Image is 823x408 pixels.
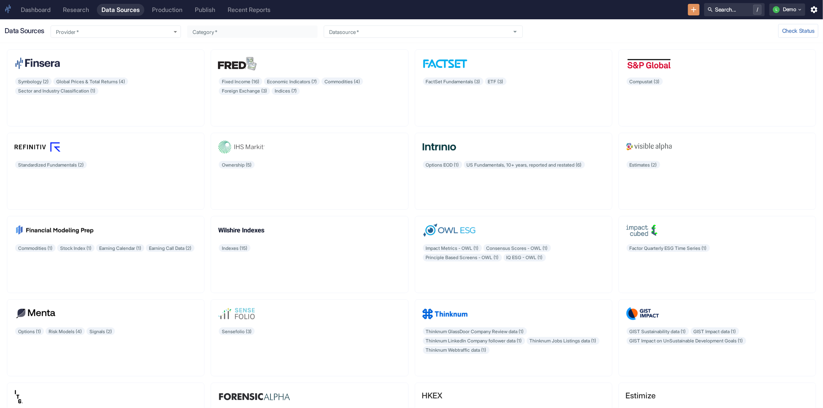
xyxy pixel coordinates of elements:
[510,27,520,37] button: Open
[218,307,265,320] img: sensefolio.png
[211,133,408,210] a: Ownership (5)
[619,299,816,376] a: GIST Sustainability data (1)GIST Impact data (1)GIST Impact on UnSustainable Development Goals (1)
[415,49,612,126] a: FactSet Fundamentals (3)ETF (3)
[211,49,408,126] a: Fixed Income (16)Economic Indicators (7)Commodities (4)Foreign Exchange (3)Indices (7)
[626,57,673,71] img: sp-global.png
[7,49,204,126] a: Symbology (2)Global Prices & Total Returns (4)Sector and Industry Classification (1)
[626,307,673,320] img: gist.png
[619,133,816,210] a: Estimates (2)
[218,390,291,404] img: forensic-alpha.png
[16,4,55,16] a: Dashboard
[228,6,270,13] div: Recent Reports
[422,223,505,237] img: owl.png
[14,307,57,320] img: menta.png
[97,4,144,16] a: Data Sources
[422,390,605,402] p: HKEX
[773,6,780,13] div: L
[626,390,809,402] p: Estimize
[422,57,469,71] img: factset.png
[147,4,187,16] a: Production
[7,299,204,376] a: Options (1)Risk Models (4)Signals (2)
[619,216,816,293] a: Factor Quarterly ESG Time Series (1)
[14,57,61,71] img: finsera.png
[415,133,612,210] a: Options EOD (1)US Fundamentals, 10+ years, reported and restated (6)
[14,140,61,154] img: refinitiv.png
[218,140,265,154] img: ihs-markit.png
[21,6,51,13] div: Dashboard
[7,216,204,293] a: Commodities (1)Stock Index (1)Earning Calendar (1)Earning Call Data (2)
[195,6,215,13] div: Publish
[218,223,265,237] img: wilshire-indexes.png
[58,4,94,16] a: Research
[14,390,61,404] img: itg.png
[14,223,98,237] img: fmp.png
[422,307,469,320] img: thinknum.png
[63,6,89,13] div: Research
[422,140,469,154] img: intrinio.png
[152,6,183,13] div: Production
[769,3,805,16] button: LDemo
[778,24,818,38] button: Check Status
[211,216,408,293] a: Indexes (15)
[704,3,765,16] button: Search.../
[7,133,204,210] a: Standardized Fundamentals (2)
[626,223,673,237] img: impact-cubed.png
[688,4,700,16] button: New Resource
[101,6,140,13] div: Data Sources
[190,4,220,16] a: Publish
[211,299,408,376] a: Sensefolio (3)
[5,27,44,35] h6: Data Sources
[415,216,612,293] a: Impact Metrics - OWL (1)Consensus Scores - OWL (1)Principle Based Screens - OWL (1)IQ ESG - OWL (1)
[619,49,816,126] a: Compustat (3)
[218,57,257,71] img: fred.png
[223,4,275,16] a: Recent Reports
[626,140,673,154] img: visible-alpha.png
[415,299,612,376] a: Thinknum GlassDoor Company Review data (1)Thinknum LinkedIn Company follower data (1)Thinknum Job...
